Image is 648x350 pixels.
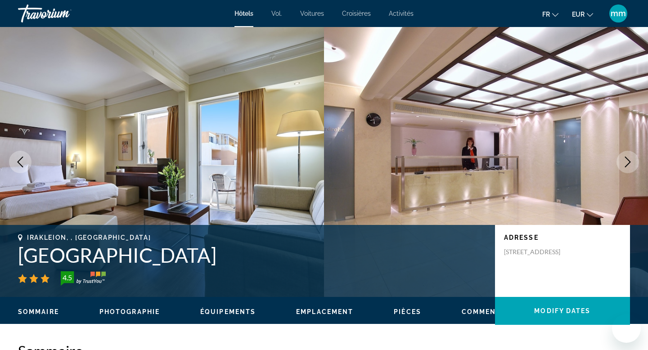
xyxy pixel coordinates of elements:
a: Activités [389,10,414,17]
button: Next image [616,151,639,173]
button: Photographie [99,308,160,316]
iframe: Bouton de lancement de la fenêtre de messagerie [612,314,641,343]
button: Previous image [9,151,31,173]
img: trustyou-badge-hor.svg [61,271,106,286]
button: Pièces [394,308,421,316]
font: fr [542,11,550,18]
span: Commentaires [462,308,523,315]
button: Changer de devise [572,8,593,21]
span: Équipements [200,308,256,315]
span: Emplacement [296,308,353,315]
a: Croisières [342,10,371,17]
span: Sommaire [18,308,59,315]
div: 4.5 [58,272,76,283]
a: Hôtels [234,10,253,17]
font: mm [611,9,626,18]
button: Équipements [200,308,256,316]
button: Emplacement [296,308,353,316]
span: Pièces [394,308,421,315]
font: EUR [572,11,585,18]
button: Changer de langue [542,8,558,21]
span: Photographie [99,308,160,315]
button: Commentaires [462,308,523,316]
a: Vol. [271,10,282,17]
a: Travorium [18,2,108,25]
button: Modify Dates [495,297,630,325]
p: [STREET_ADDRESS] [504,248,576,256]
span: Irakleion, , [GEOGRAPHIC_DATA] [27,234,151,241]
button: Sommaire [18,308,59,316]
h1: [GEOGRAPHIC_DATA] [18,243,486,267]
button: Menu utilisateur [607,4,630,23]
span: Modify Dates [534,307,590,314]
p: Adresse [504,234,621,241]
a: Voitures [300,10,324,17]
